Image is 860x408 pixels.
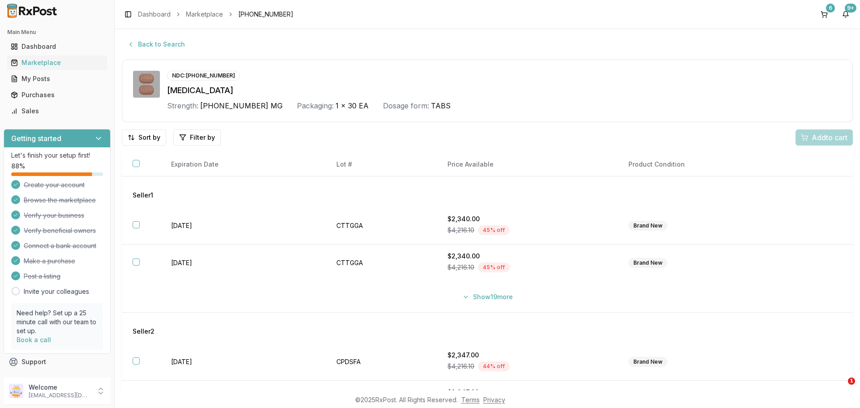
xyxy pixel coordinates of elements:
p: Need help? Set up a 25 minute call with our team to set up. [17,309,98,335]
div: NDC: [PHONE_NUMBER] [167,71,240,81]
th: Lot # [326,153,437,176]
td: [DATE] [160,344,326,381]
div: Marketplace [11,58,103,67]
button: Sort by [122,129,166,146]
td: [DATE] [160,245,326,282]
button: Back to Search [122,36,190,52]
button: Filter by [173,129,221,146]
span: $4,216.10 [447,226,474,235]
a: Marketplace [186,10,223,19]
span: [PHONE_NUMBER] [238,10,293,19]
div: 9+ [845,4,856,13]
h2: Main Menu [7,29,107,36]
button: 9+ [838,7,853,21]
span: Filter by [190,133,215,142]
nav: breadcrumb [138,10,293,19]
iframe: Intercom live chat [830,378,851,399]
span: 88 % [11,162,25,171]
div: Sales [11,107,103,116]
div: Strength: [167,100,198,111]
p: Let's finish your setup first! [11,151,103,160]
div: Dashboard [11,42,103,51]
div: 45 % off [478,262,510,272]
button: Feedback [4,370,111,386]
button: 6 [817,7,831,21]
button: Sales [4,104,111,118]
td: CTTGGA [326,207,437,245]
span: 1 x 30 EA [335,100,369,111]
div: $2,347.00 [447,351,606,360]
button: Support [4,354,111,370]
div: Dosage form: [383,100,429,111]
div: Brand New [628,258,667,268]
span: 1 [848,378,855,385]
a: Sales [7,103,107,119]
span: Sort by [138,133,160,142]
span: Feedback [21,374,52,382]
a: Terms [461,396,480,404]
a: Privacy [483,396,505,404]
button: My Posts [4,72,111,86]
span: Connect a bank account [24,241,96,250]
img: User avatar [9,384,23,398]
button: Dashboard [4,39,111,54]
a: Book a call [17,336,51,344]
span: Make a purchase [24,257,75,266]
span: Browse the marketplace [24,196,96,205]
span: TABS [431,100,451,111]
th: Product Condition [618,153,786,176]
div: Brand New [628,357,667,367]
a: Dashboard [138,10,171,19]
span: $4,216.10 [447,263,474,272]
button: Show19more [457,289,518,305]
p: Welcome [29,383,91,392]
span: Verify beneficial owners [24,226,96,235]
div: $2,340.00 [447,215,606,223]
a: Marketplace [7,55,107,71]
span: Verify your business [24,211,84,220]
img: RxPost Logo [4,4,61,18]
div: 44 % off [478,361,510,371]
a: Purchases [7,87,107,103]
div: Brand New [628,221,667,231]
span: Seller 2 [133,327,155,336]
div: Packaging: [297,100,334,111]
img: Biktarvy 50-200-25 MG TABS [133,71,160,98]
span: [PHONE_NUMBER] MG [200,100,283,111]
td: CPDSFA [326,344,437,381]
td: CTTGGA [326,245,437,282]
a: My Posts [7,71,107,87]
a: Invite your colleagues [24,287,89,296]
div: $2,340.00 [447,252,606,261]
button: Marketplace [4,56,111,70]
span: Create your account [24,180,85,189]
h3: Getting started [11,133,61,144]
td: [DATE] [160,207,326,245]
div: [MEDICAL_DATA] [167,84,842,97]
div: Purchases [11,90,103,99]
button: Purchases [4,88,111,102]
span: Seller 1 [133,191,153,200]
th: Expiration Date [160,153,326,176]
div: $2,347.00 [447,388,606,397]
th: Price Available [437,153,617,176]
span: $4,216.10 [447,362,474,371]
a: Dashboard [7,39,107,55]
span: Post a listing [24,272,60,281]
div: My Posts [11,74,103,83]
div: 6 [826,4,835,13]
div: 45 % off [478,225,510,235]
p: [EMAIL_ADDRESS][DOMAIN_NAME] [29,392,91,399]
